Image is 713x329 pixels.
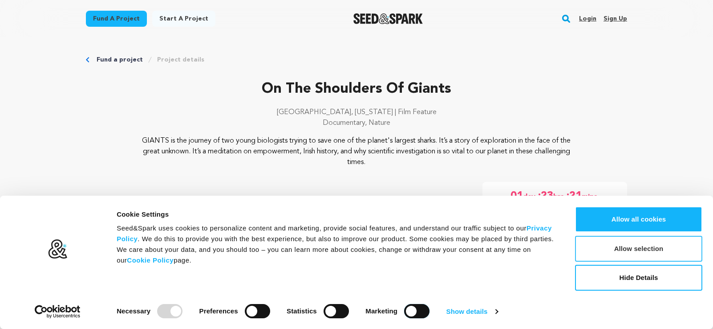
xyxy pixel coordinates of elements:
a: Show details [446,305,498,318]
p: On The Shoulders Of Giants [86,78,627,100]
strong: Necessary [117,307,150,315]
a: Privacy Policy [117,224,552,243]
legend: Consent Selection [116,300,117,301]
span: 01 [510,189,523,203]
button: Allow selection [575,236,702,262]
a: Project details [157,55,204,64]
a: Sign up [604,12,627,26]
a: Seed&Spark Homepage [353,13,423,24]
a: Start a project [152,11,215,27]
p: GIANTS is the journey of two young biologists trying to save one of the planet's largest sharks. ... [140,136,573,168]
strong: Marketing [365,307,397,315]
a: Cookie Policy [127,256,174,264]
a: Fund a project [97,55,143,64]
div: Breadcrumb [86,55,627,64]
p: Documentary, Nature [86,118,627,128]
div: Seed&Spark uses cookies to personalize content and marketing, provide social features, and unders... [117,223,555,266]
img: logo [48,239,68,259]
a: Login [579,12,596,26]
button: Hide Details [575,265,702,291]
span: mins [582,189,599,203]
div: Cookie Settings [117,209,555,220]
strong: Preferences [199,307,238,315]
a: Usercentrics Cookiebot - opens in a new window [19,305,97,318]
a: Fund a project [86,11,147,27]
strong: Statistics [287,307,317,315]
span: hrs [553,189,566,203]
span: :21 [566,189,582,203]
span: day [523,189,537,203]
button: Allow all cookies [575,206,702,232]
img: Seed&Spark Logo Dark Mode [353,13,423,24]
span: :23 [537,189,553,203]
p: [GEOGRAPHIC_DATA], [US_STATE] | Film Feature [86,107,627,118]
